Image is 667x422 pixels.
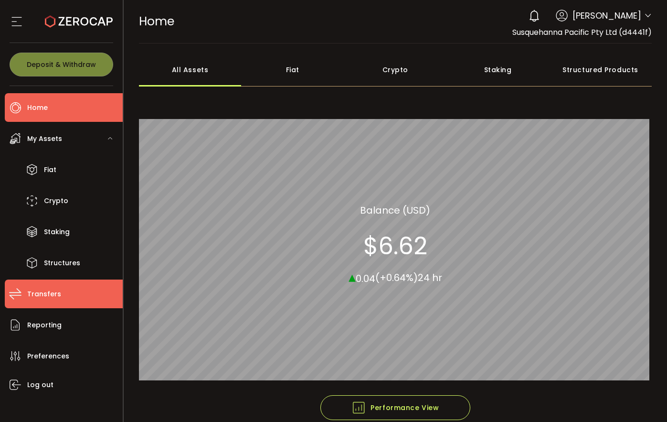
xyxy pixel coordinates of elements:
button: Performance View [320,395,470,420]
span: Crypto [44,194,68,208]
div: All Assets [139,53,242,87]
span: Structures [44,256,80,270]
div: Staking [446,53,549,87]
div: Structured Products [549,53,652,87]
span: My Assets [27,132,62,146]
span: Preferences [27,349,69,363]
div: Fiat [241,53,344,87]
section: $6.62 [363,231,427,260]
span: [PERSON_NAME] [572,9,641,22]
section: Balance (USD) [360,203,430,217]
button: Deposit & Withdraw [10,53,113,76]
span: Home [27,101,48,115]
span: Reporting [27,318,62,332]
span: ▴ [349,266,356,287]
iframe: Chat Widget [556,319,667,422]
span: Performance View [351,400,439,415]
span: Fiat [44,163,56,177]
span: Transfers [27,287,61,301]
span: Log out [27,378,53,392]
span: Staking [44,225,70,239]
span: Susquehanna Pacific Pty Ltd (d4441f) [512,27,652,38]
span: Home [139,13,174,30]
span: 0.04 [356,271,375,285]
span: Deposit & Withdraw [27,61,96,68]
div: Crypto [344,53,446,87]
span: 24 hr [418,271,442,284]
span: (+0.64%) [375,271,418,284]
